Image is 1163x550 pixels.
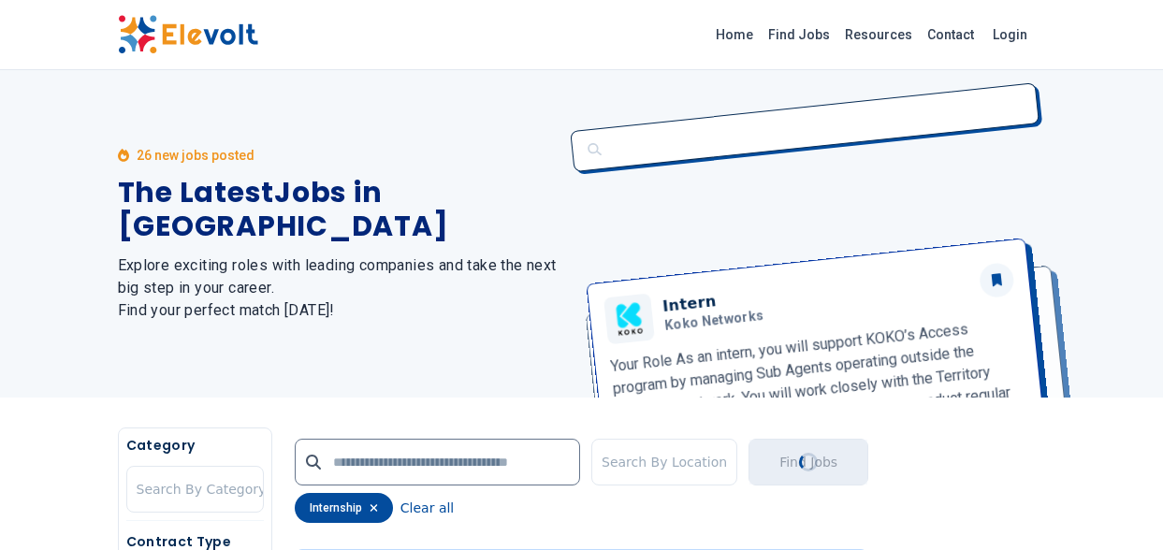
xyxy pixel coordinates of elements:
a: Find Jobs [761,20,837,50]
button: Find JobsLoading... [749,439,868,485]
h5: Category [126,436,264,455]
a: Home [708,20,761,50]
div: Loading... [796,450,821,474]
iframe: Chat Widget [1069,460,1163,550]
button: Clear all [400,493,454,523]
img: Elevolt [118,15,258,54]
h1: The Latest Jobs in [GEOGRAPHIC_DATA] [118,176,560,243]
a: Resources [837,20,920,50]
a: Contact [920,20,981,50]
div: internship [295,493,393,523]
h2: Explore exciting roles with leading companies and take the next big step in your career. Find you... [118,254,560,322]
a: Login [981,16,1039,53]
p: 26 new jobs posted [137,146,254,165]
